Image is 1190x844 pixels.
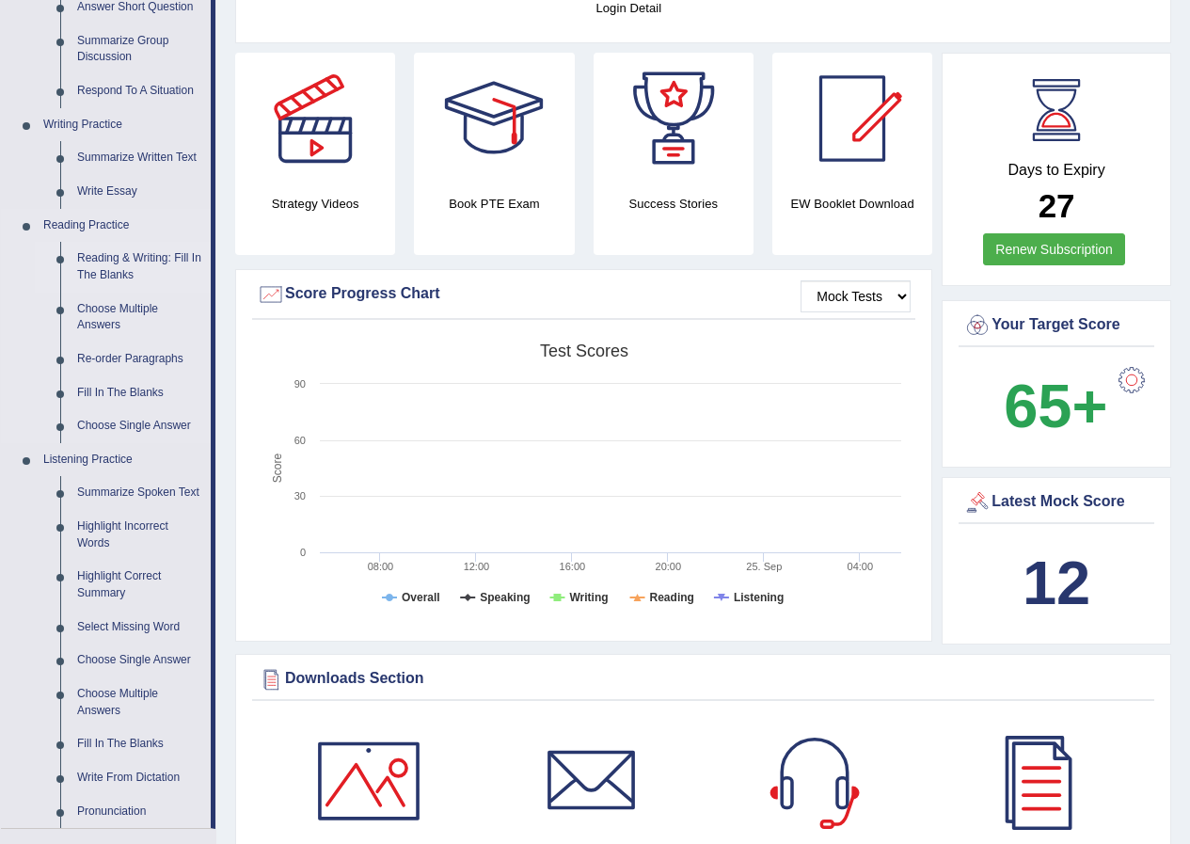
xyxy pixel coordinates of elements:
[257,665,1150,693] div: Downloads Section
[1004,372,1107,440] b: 65+
[271,454,284,484] tspan: Score
[35,443,211,477] a: Listening Practice
[480,591,530,604] tspan: Speaking
[983,233,1125,265] a: Renew Subscription
[35,209,211,243] a: Reading Practice
[1023,549,1090,617] b: 12
[963,162,1150,179] h4: Days to Expiry
[656,561,682,572] text: 20:00
[69,293,211,342] a: Choose Multiple Answers
[1039,187,1075,224] b: 27
[69,727,211,761] a: Fill In The Blanks
[650,591,694,604] tspan: Reading
[464,561,490,572] text: 12:00
[69,677,211,727] a: Choose Multiple Answers
[294,378,306,390] text: 90
[69,242,211,292] a: Reading & Writing: Fill In The Blanks
[69,74,211,108] a: Respond To A Situation
[402,591,440,604] tspan: Overall
[69,761,211,795] a: Write From Dictation
[69,510,211,560] a: Highlight Incorrect Words
[69,376,211,410] a: Fill In The Blanks
[69,611,211,645] a: Select Missing Word
[300,547,306,558] text: 0
[734,591,784,604] tspan: Listening
[414,194,574,214] h4: Book PTE Exam
[69,560,211,610] a: Highlight Correct Summary
[594,194,754,214] h4: Success Stories
[69,409,211,443] a: Choose Single Answer
[69,175,211,209] a: Write Essay
[35,108,211,142] a: Writing Practice
[772,194,932,214] h4: EW Booklet Download
[560,561,586,572] text: 16:00
[848,561,874,572] text: 04:00
[368,561,394,572] text: 08:00
[746,561,782,572] tspan: 25. Sep
[69,24,211,74] a: Summarize Group Discussion
[69,141,211,175] a: Summarize Written Text
[294,435,306,446] text: 60
[69,644,211,677] a: Choose Single Answer
[963,488,1150,517] div: Latest Mock Score
[569,591,608,604] tspan: Writing
[235,194,395,214] h4: Strategy Videos
[963,311,1150,340] div: Your Target Score
[69,342,211,376] a: Re-order Paragraphs
[540,342,628,360] tspan: Test scores
[257,280,911,309] div: Score Progress Chart
[69,476,211,510] a: Summarize Spoken Text
[294,490,306,502] text: 30
[69,795,211,829] a: Pronunciation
